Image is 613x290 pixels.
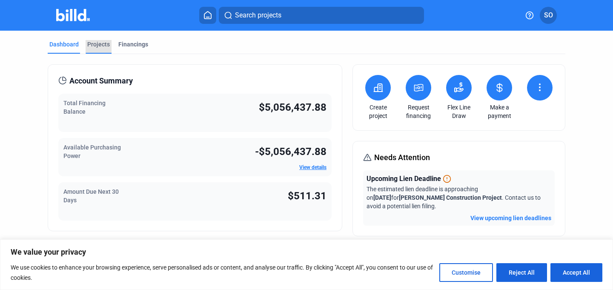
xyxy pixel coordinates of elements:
span: [PERSON_NAME] Construction Project [399,194,502,201]
span: [DATE] [373,194,391,201]
p: We value your privacy [11,247,602,257]
a: Create project [363,103,393,120]
img: Billd Company Logo [56,9,90,21]
span: -$5,056,437.88 [255,146,327,158]
a: Make a payment [484,103,514,120]
div: Projects [87,40,110,49]
div: Financings [118,40,148,49]
button: Accept All [550,263,602,282]
p: We use cookies to enhance your browsing experience, serve personalised ads or content, and analys... [11,262,433,283]
div: Dashboard [49,40,79,49]
button: View upcoming lien deadlines [470,214,551,222]
button: SO [540,7,557,24]
span: The estimated lien deadline is approaching on for . Contact us to avoid a potential lien filing. [367,186,541,210]
span: Search projects [235,10,281,20]
span: Amount Due Next 30 Days [63,188,119,204]
span: Account Summary [69,75,133,87]
span: Needs Attention [374,152,430,164]
span: Available Purchasing Power [63,144,121,159]
button: Search projects [219,7,424,24]
a: Request financing [404,103,433,120]
a: View details [299,164,327,170]
button: Reject All [496,263,547,282]
span: Upcoming Lien Deadline [367,174,441,184]
span: Total Financing Balance [63,100,106,115]
a: Flex Line Draw [444,103,474,120]
span: $5,056,437.88 [259,101,327,113]
span: $511.31 [288,190,327,202]
span: SO [544,10,553,20]
button: Customise [439,263,493,282]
